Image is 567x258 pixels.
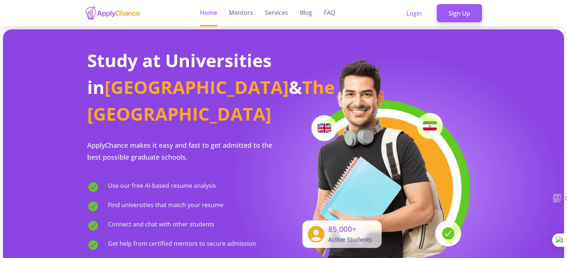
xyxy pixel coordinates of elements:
[105,75,289,99] span: [GEOGRAPHIC_DATA]
[289,75,302,99] span: &
[108,220,214,232] span: Connect and chat with other students
[394,4,434,23] a: Login
[85,6,141,20] img: applychance logo
[87,48,272,99] span: Study at Universities in
[87,141,272,161] span: ApplyChance makes it easy and fast to get admitted to the best possible graduate schools.
[437,4,482,23] a: Sign Up
[108,239,256,251] span: Get help from certified mentors to secure admission
[108,200,223,212] span: Find universities that match your resume
[108,181,216,193] span: Use our free AI-based resume analysis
